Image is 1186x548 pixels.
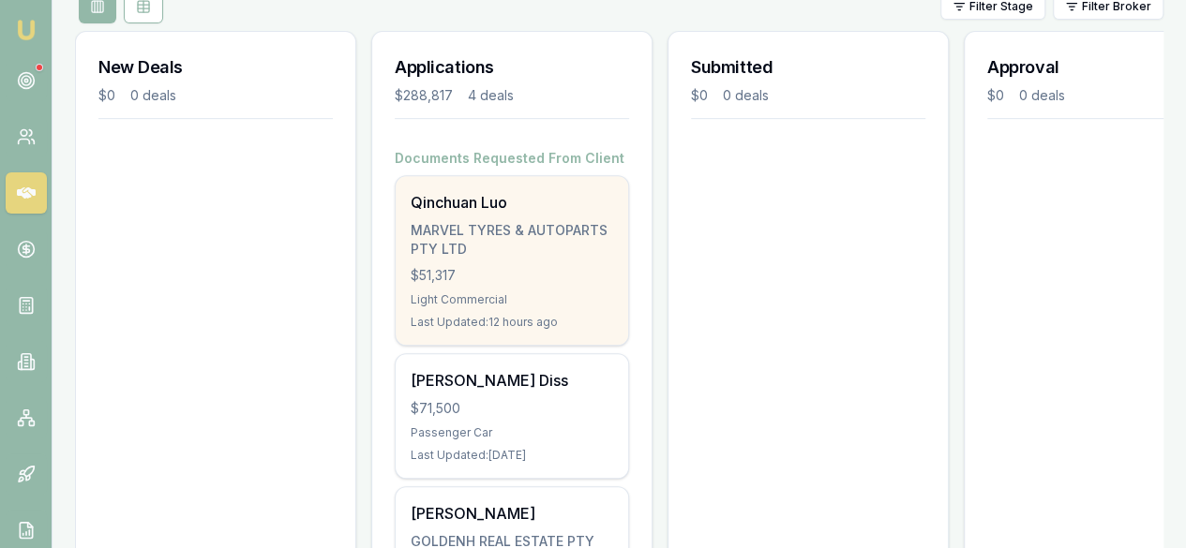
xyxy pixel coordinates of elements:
div: $0 [691,86,708,105]
div: 4 deals [468,86,514,105]
div: MARVEL TYRES & AUTOPARTS PTY LTD [411,221,613,259]
div: [PERSON_NAME] Diss [411,369,613,392]
div: $0 [98,86,115,105]
div: Qinchuan Luo [411,191,613,214]
div: [PERSON_NAME] [411,502,613,525]
div: Light Commercial [411,292,613,307]
div: $51,317 [411,266,613,285]
div: $0 [987,86,1004,105]
div: Passenger Car [411,425,613,440]
div: 0 deals [723,86,769,105]
h3: Applications [395,54,629,81]
div: 0 deals [130,86,176,105]
h4: Documents Requested From Client [395,149,629,168]
div: $71,500 [411,399,613,418]
div: $288,817 [395,86,453,105]
h3: New Deals [98,54,333,81]
div: 0 deals [1019,86,1065,105]
div: Last Updated: [DATE] [411,448,613,463]
div: Last Updated: 12 hours ago [411,315,613,330]
h3: Submitted [691,54,925,81]
img: emu-icon-u.png [15,19,38,41]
